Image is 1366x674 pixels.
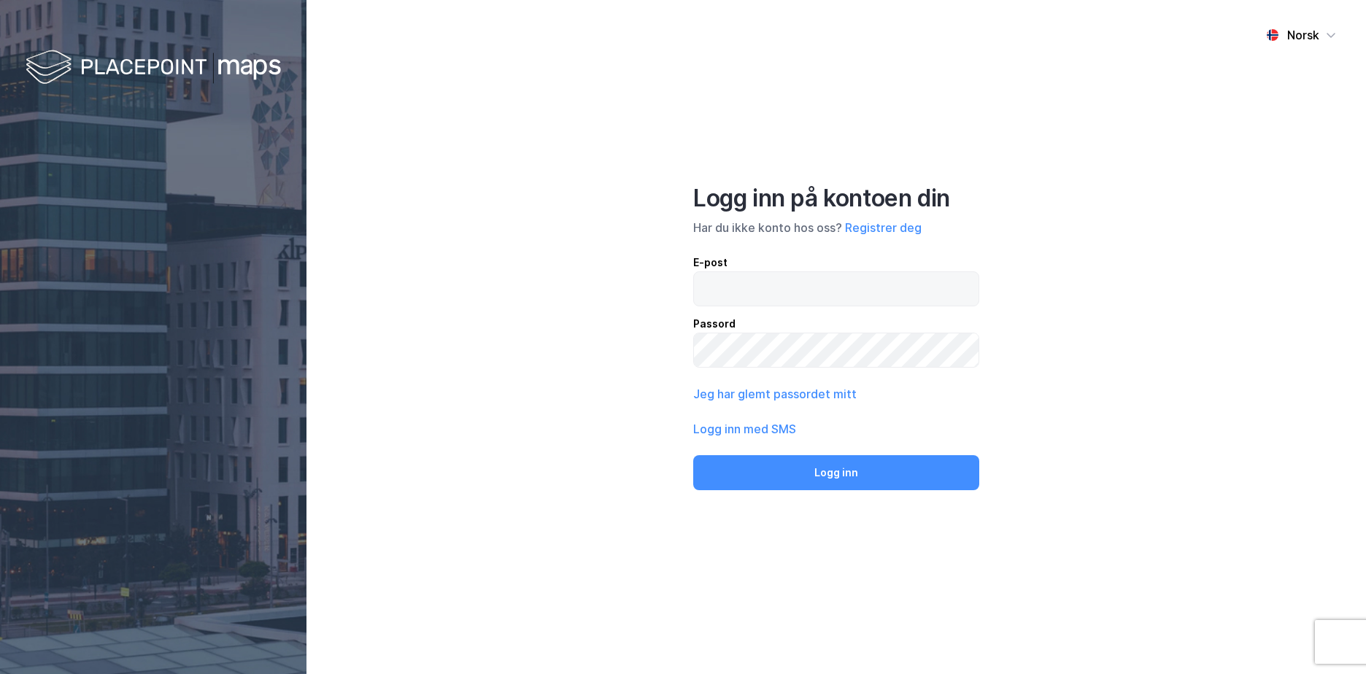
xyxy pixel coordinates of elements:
[26,47,281,90] img: logo-white.f07954bde2210d2a523dddb988cd2aa7.svg
[693,385,857,403] button: Jeg har glemt passordet mitt
[693,254,979,271] div: E-post
[693,315,979,333] div: Passord
[1293,604,1366,674] div: Kontrollprogram for chat
[693,184,979,213] div: Logg inn på kontoen din
[693,219,979,236] div: Har du ikke konto hos oss?
[693,455,979,490] button: Logg inn
[693,420,796,438] button: Logg inn med SMS
[1293,604,1366,674] iframe: Chat Widget
[845,219,922,236] button: Registrer deg
[1287,26,1319,44] div: Norsk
